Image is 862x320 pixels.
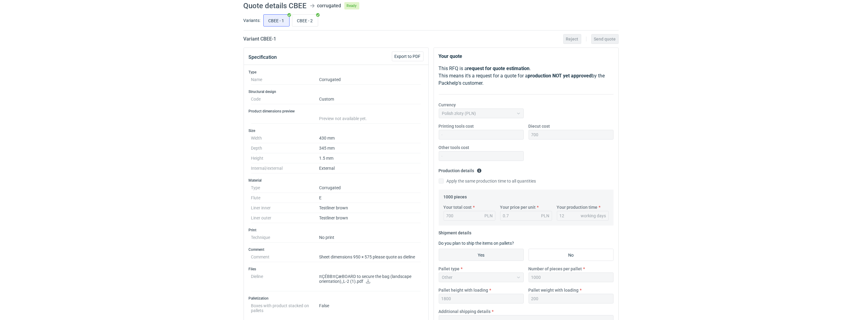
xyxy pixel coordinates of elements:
dt: Technique [251,233,319,243]
label: Apply the same production time to all quantities [439,178,536,184]
label: Other tools cost [439,144,470,151]
p: πÇÉBBπÇæBOARD to secure the bag (landscape orientation)_L-2 (1).pdf [319,274,421,284]
span: Ready [344,2,359,9]
h3: Files [249,267,424,272]
dt: Flute [251,193,319,203]
dt: Internal/external [251,163,319,173]
span: Preview not available yet. [319,116,367,121]
dt: Type [251,183,319,193]
div: PLN [485,213,493,219]
dd: Sheet dimensions 950 × 575 please quote as dieline [319,252,421,262]
h3: Material [249,178,424,183]
dt: Dieline [251,272,319,291]
dd: Corrugated [319,75,421,85]
label: Additional shipping details [439,308,491,315]
legend: Production details [439,166,482,173]
h3: Palletization [249,296,424,301]
dd: 1.5 mm [319,153,421,163]
label: CBEE - 2 [292,14,318,27]
label: Pallet weight with loading [529,287,579,293]
strong: Your quote [439,53,463,59]
dt: Comment [251,252,319,262]
h3: Comment [249,247,424,252]
div: PLN [541,213,550,219]
dd: Corrugated [319,183,421,193]
dt: Code [251,94,319,104]
dt: Depth [251,143,319,153]
span: Send quote [594,37,616,41]
legend: Shipment details [439,228,472,235]
label: Printing tools cost [439,123,474,129]
label: Pallet type [439,266,460,272]
h3: Product dimensions preview [249,109,424,114]
dd: External [319,163,421,173]
legend: 1000 pieces [444,192,467,199]
dt: Width [251,133,319,143]
label: CBEE - 1 [263,14,290,27]
label: Number of pieces per pallet [529,266,582,272]
dt: Liner inner [251,203,319,213]
h3: Structural design [249,89,424,94]
strong: request for quote estimation [467,66,530,71]
dt: Name [251,75,319,85]
dd: 430 mm [319,133,421,143]
button: Reject [563,34,581,44]
dd: E [319,193,421,203]
p: This RFQ is a . This means it's a request for a quote for a by the Packhelp's customer. [439,65,614,87]
label: Your total cost [444,204,472,210]
h3: Print [249,228,424,233]
dt: Liner outer [251,213,319,223]
h3: Type [249,70,424,75]
dd: Testliner brown [319,203,421,213]
label: Diecut cost [529,123,550,129]
button: Export to PDF [392,52,424,61]
h3: Size [249,128,424,133]
strong: production NOT yet approved [528,73,592,79]
span: Export to PDF [395,54,421,59]
button: Specification [249,50,277,65]
h2: Variant CBEE - 1 [244,35,276,43]
dd: Testliner brown [319,213,421,223]
dt: Boxes with product stacked on pallets [251,301,319,313]
label: Currency [439,102,456,108]
dd: Custom [319,94,421,104]
span: Reject [566,37,579,41]
label: Your price per unit [500,204,536,210]
h1: Quote details CBEE [244,2,307,9]
dd: No print [319,233,421,243]
button: Send quote [591,34,619,44]
label: Pallet height with loading [439,287,488,293]
div: corrugated [317,2,341,9]
dt: Height [251,153,319,163]
dd: False [319,301,421,313]
label: Do you plan to ship the items on pallets? [439,241,514,246]
label: Your production time [557,204,598,210]
label: Variants: [244,17,261,23]
div: working days [581,213,606,219]
dd: 345 mm [319,143,421,153]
